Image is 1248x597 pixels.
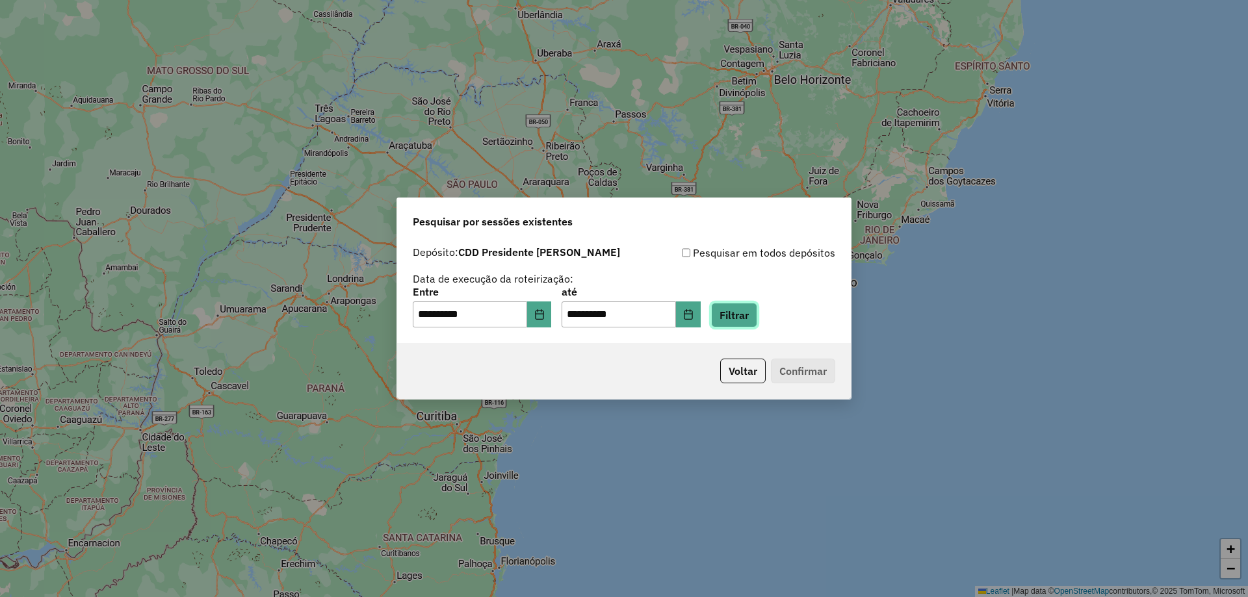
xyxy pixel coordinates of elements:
button: Choose Date [527,301,552,327]
button: Choose Date [676,301,701,327]
label: até [562,284,700,299]
span: Pesquisar por sessões existentes [413,214,573,229]
strong: CDD Presidente [PERSON_NAME] [458,246,620,259]
label: Entre [413,284,551,299]
label: Data de execução da roteirização: [413,271,573,286]
div: Pesquisar em todos depósitos [624,245,835,260]
button: Filtrar [711,303,757,327]
button: Voltar [720,359,766,383]
label: Depósito: [413,244,620,260]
